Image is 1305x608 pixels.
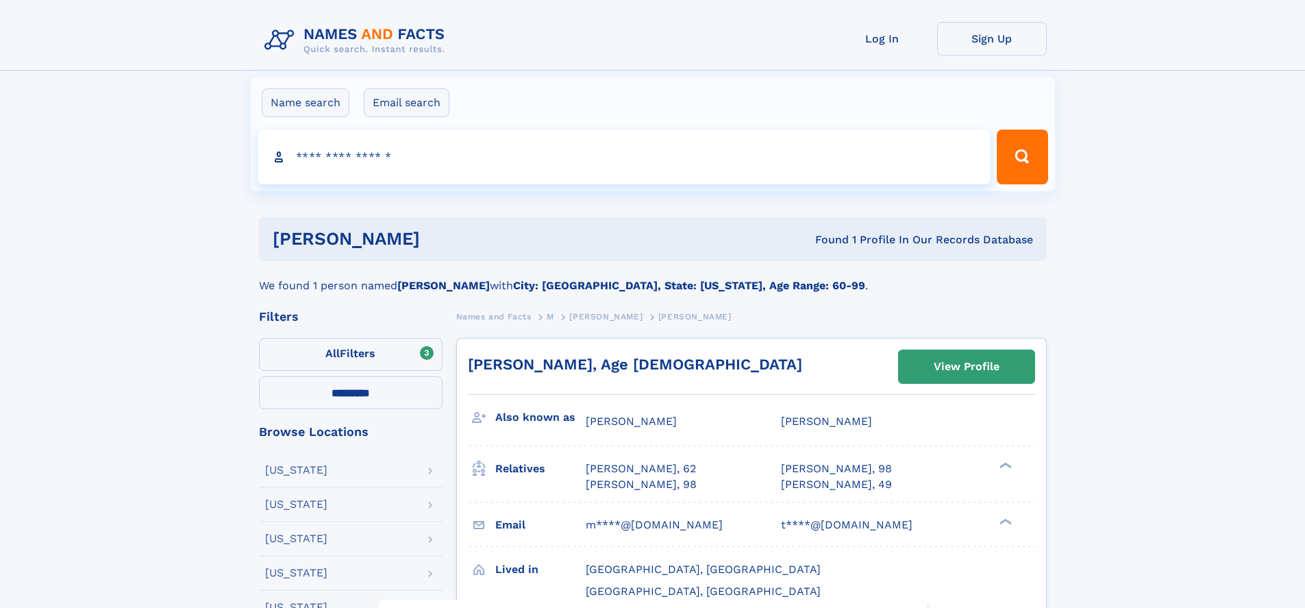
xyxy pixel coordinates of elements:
[781,461,892,476] a: [PERSON_NAME], 98
[273,230,618,247] h1: [PERSON_NAME]
[456,308,532,325] a: Names and Facts
[259,261,1047,294] div: We found 1 person named with .
[397,279,490,292] b: [PERSON_NAME]
[781,477,892,492] a: [PERSON_NAME], 49
[658,312,732,321] span: [PERSON_NAME]
[325,347,340,360] span: All
[265,533,327,544] div: [US_STATE]
[996,461,1012,470] div: ❯
[265,568,327,579] div: [US_STATE]
[513,279,865,292] b: City: [GEOGRAPHIC_DATA], State: [US_STATE], Age Range: 60-99
[262,88,349,117] label: Name search
[259,311,443,323] div: Filters
[586,585,821,598] span: [GEOGRAPHIC_DATA], [GEOGRAPHIC_DATA]
[586,477,697,492] a: [PERSON_NAME], 98
[265,499,327,510] div: [US_STATE]
[547,308,554,325] a: M
[586,461,696,476] a: [PERSON_NAME], 62
[495,406,586,429] h3: Also known as
[586,415,677,428] span: [PERSON_NAME]
[937,22,1047,56] a: Sign Up
[259,338,443,371] label: Filters
[265,465,327,476] div: [US_STATE]
[617,232,1033,247] div: Found 1 Profile In Our Records Database
[468,356,802,373] a: [PERSON_NAME], Age [DEMOGRAPHIC_DATA]
[781,415,872,428] span: [PERSON_NAME]
[996,517,1012,526] div: ❯
[586,563,821,576] span: [GEOGRAPHIC_DATA], [GEOGRAPHIC_DATA]
[258,130,991,184] input: search input
[899,350,1034,383] a: View Profile
[569,312,643,321] span: [PERSON_NAME]
[259,426,443,438] div: Browse Locations
[828,22,937,56] a: Log In
[934,351,999,382] div: View Profile
[259,22,456,59] img: Logo Names and Facts
[364,88,449,117] label: Email search
[495,513,586,537] h3: Email
[569,308,643,325] a: [PERSON_NAME]
[547,312,554,321] span: M
[495,558,586,581] h3: Lived in
[997,130,1047,184] button: Search Button
[495,457,586,481] h3: Relatives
